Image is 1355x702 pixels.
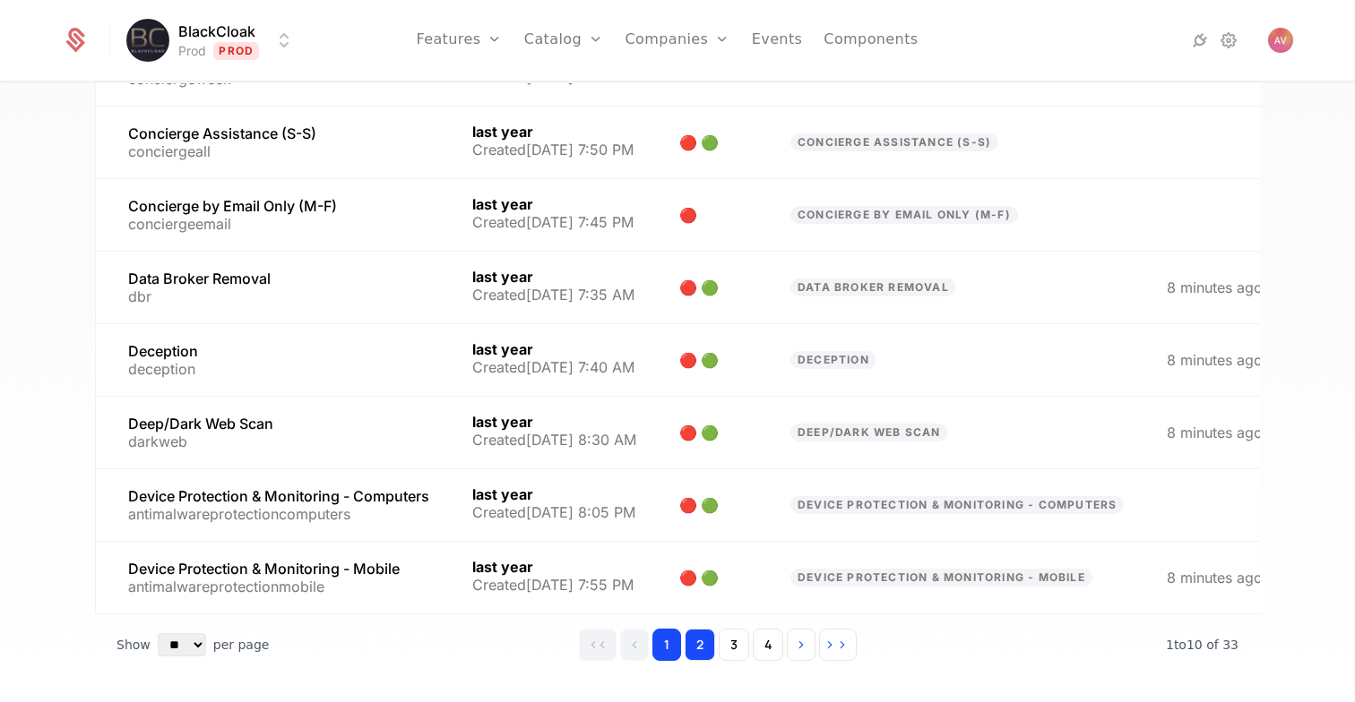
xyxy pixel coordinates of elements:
div: Prod [178,42,206,60]
span: 1 to 10 of [1166,638,1222,652]
button: Select environment [132,21,295,60]
div: Table pagination [95,614,1260,675]
a: Settings [1218,30,1239,51]
span: Prod [213,42,259,60]
img: Adina Veres [1268,28,1293,53]
div: Page navigation [579,629,857,661]
span: BlackCloak [178,21,255,42]
span: Show [117,636,151,654]
button: Go to first page [579,629,617,661]
button: Go to page 3 [719,629,749,661]
button: Go to page 4 [753,629,783,661]
button: Go to previous page [620,629,649,661]
button: Go to next page [787,629,816,661]
button: Go to page 1 [652,629,681,661]
button: Go to page 2 [685,629,715,661]
img: BlackCloak [126,19,169,62]
select: Select page size [158,633,206,656]
a: Integrations [1189,30,1211,51]
button: Go to last page [819,629,857,661]
button: Open user button [1268,28,1293,53]
span: 33 [1166,638,1238,652]
span: per page [213,636,270,654]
